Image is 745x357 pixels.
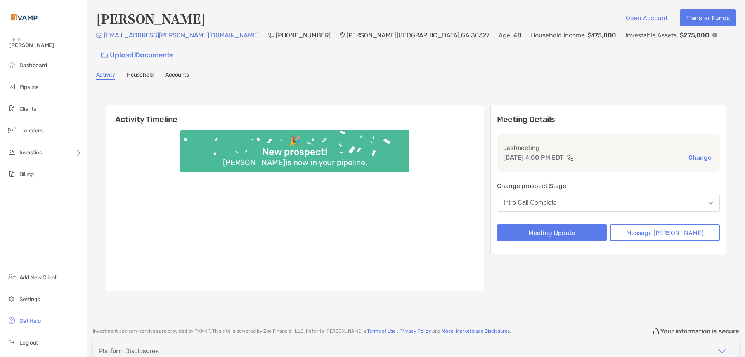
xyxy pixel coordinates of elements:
span: Log out [19,340,38,346]
p: $175,000 [588,30,616,40]
p: Change prospect Stage [497,181,720,191]
p: $275,000 [680,30,709,40]
img: Zoe Logo [9,3,39,31]
img: settings icon [7,294,16,303]
h4: [PERSON_NAME] [96,9,206,27]
p: Meeting Details [497,115,720,124]
a: Accounts [165,71,189,80]
button: Meeting Update [497,224,607,241]
img: icon arrow [717,347,727,356]
button: Change [686,153,714,162]
span: Get Help [19,318,41,324]
div: Intro Call Complete [504,199,557,206]
a: Household [127,71,154,80]
span: Billing [19,171,34,178]
p: [DATE] 4:00 PM EDT [503,153,564,162]
img: Open dropdown arrow [709,202,713,204]
img: Phone Icon [268,32,274,38]
p: [EMAIL_ADDRESS][PERSON_NAME][DOMAIN_NAME] [104,30,259,40]
p: Last meeting [503,143,714,153]
a: Privacy Policy [399,328,431,334]
a: Model Marketplace Disclosures [442,328,510,334]
img: clients icon [7,104,16,113]
span: Settings [19,296,40,303]
span: Investing [19,149,42,156]
img: transfers icon [7,125,16,135]
p: Household Income [531,30,585,40]
img: communication type [567,155,574,161]
img: get-help icon [7,316,16,325]
button: Open Account [620,9,674,26]
p: Investment advisory services are provided by TVAMP . This site is powered by Zoe Financial, LLC. ... [93,328,511,334]
div: 🎉 [286,135,304,146]
div: New prospect! [259,146,330,158]
img: investing icon [7,147,16,157]
span: Pipeline [19,84,39,91]
span: Add New Client [19,274,57,281]
button: Transfer Funds [680,9,736,26]
img: button icon [101,53,108,58]
img: pipeline icon [7,82,16,91]
span: Transfers [19,127,43,134]
button: Message [PERSON_NAME] [610,224,720,241]
a: Terms of Use [367,328,396,334]
img: logout icon [7,338,16,347]
img: billing icon [7,169,16,178]
img: Location Icon [340,32,345,38]
p: [PERSON_NAME][GEOGRAPHIC_DATA] , GA , 30327 [347,30,489,40]
img: add_new_client icon [7,272,16,282]
span: Dashboard [19,62,47,69]
p: Age [499,30,510,40]
div: Platform Disclosures [99,347,159,355]
a: Activity [96,71,115,80]
p: [PHONE_NUMBER] [276,30,331,40]
a: Upload Documents [96,47,179,64]
span: [PERSON_NAME]! [9,42,82,49]
img: dashboard icon [7,60,16,70]
div: [PERSON_NAME] is now in your pipeline. [220,158,370,167]
p: Investable Assets [625,30,677,40]
button: Intro Call Complete [497,194,720,212]
span: Clients [19,106,36,112]
h6: Activity Timeline [106,105,484,124]
p: Your information is secure [660,327,739,335]
img: Info Icon [712,33,717,37]
img: Email Icon [96,33,102,38]
p: 48 [513,30,521,40]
